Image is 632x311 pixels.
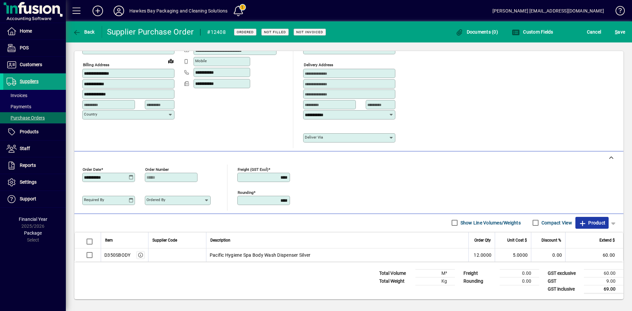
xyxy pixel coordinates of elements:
a: Invoices [3,90,66,101]
td: GST exclusive [544,269,584,277]
span: Unit Cost $ [507,237,527,244]
a: Payments [3,101,66,112]
span: S [615,29,618,35]
td: Freight [460,269,500,277]
span: Description [210,237,230,244]
td: Rounding [460,277,500,285]
span: Payments [7,104,31,109]
td: 60.00 [584,269,623,277]
button: Cancel [585,26,603,38]
mat-label: Freight (GST excl) [238,167,268,171]
span: Support [20,196,36,201]
span: Extend $ [599,237,615,244]
app-page-header-button: Back [66,26,102,38]
div: [PERSON_NAME] [EMAIL_ADDRESS][DOMAIN_NAME] [492,6,604,16]
span: Suppliers [20,79,39,84]
td: 60.00 [565,248,623,262]
a: Products [3,124,66,140]
a: Home [3,23,66,39]
span: POS [20,45,29,50]
button: Product [575,217,609,229]
a: Purchase Orders [3,112,66,123]
mat-label: Deliver via [305,135,323,140]
span: Home [20,28,32,34]
span: Invoices [7,93,27,98]
span: Pacific Hygiene Spa Body Wash Dispenser Silver [210,252,311,258]
mat-label: Order date [83,167,101,171]
span: ave [615,27,625,37]
button: Custom Fields [510,26,555,38]
td: Total Weight [376,277,415,285]
mat-label: Required by [84,197,104,202]
span: Purchase Orders [7,115,45,120]
td: 12.0000 [468,248,495,262]
span: Back [73,29,95,35]
a: View on map [166,56,176,66]
button: Profile [108,5,129,17]
td: GST [544,277,584,285]
div: Hawkes Bay Packaging and Cleaning Solutions [129,6,228,16]
span: Settings [20,179,37,185]
span: Order Qty [474,237,491,244]
mat-label: Order number [145,167,169,171]
button: Back [71,26,96,38]
span: Product [579,218,605,228]
button: Documents (0) [454,26,500,38]
span: Custom Fields [512,29,553,35]
mat-label: Rounding [238,190,253,194]
div: D350SBODY [104,252,130,258]
span: Staff [20,146,30,151]
a: POS [3,40,66,56]
span: Discount % [541,237,561,244]
span: Package [24,230,42,236]
mat-label: Ordered by [146,197,165,202]
a: Staff [3,141,66,157]
mat-label: Country [84,112,97,117]
td: M³ [415,269,455,277]
span: Reports [20,163,36,168]
span: Products [20,129,39,134]
span: Financial Year [19,217,47,222]
td: 0.00 [531,248,565,262]
a: Knowledge Base [611,1,624,23]
span: Supplier Code [152,237,177,244]
label: Compact View [540,220,572,226]
td: 0.00 [500,269,539,277]
td: Total Volume [376,269,415,277]
a: Support [3,191,66,207]
span: Item [105,237,113,244]
span: Customers [20,62,42,67]
span: Not Filled [264,30,286,34]
span: Ordered [237,30,254,34]
td: 0.00 [500,277,539,285]
span: Documents (0) [455,29,498,35]
div: #12408 [207,27,226,38]
span: Cancel [587,27,601,37]
div: Supplier Purchase Order [107,27,194,37]
td: 5.0000 [495,248,531,262]
label: Show Line Volumes/Weights [459,220,521,226]
a: Customers [3,57,66,73]
td: 9.00 [584,277,623,285]
span: Not Invoiced [296,30,323,34]
a: Reports [3,157,66,174]
button: Add [87,5,108,17]
td: Kg [415,277,455,285]
td: GST inclusive [544,285,584,293]
a: Settings [3,174,66,191]
mat-label: Mobile [195,59,207,63]
button: Save [613,26,627,38]
td: 69.00 [584,285,623,293]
